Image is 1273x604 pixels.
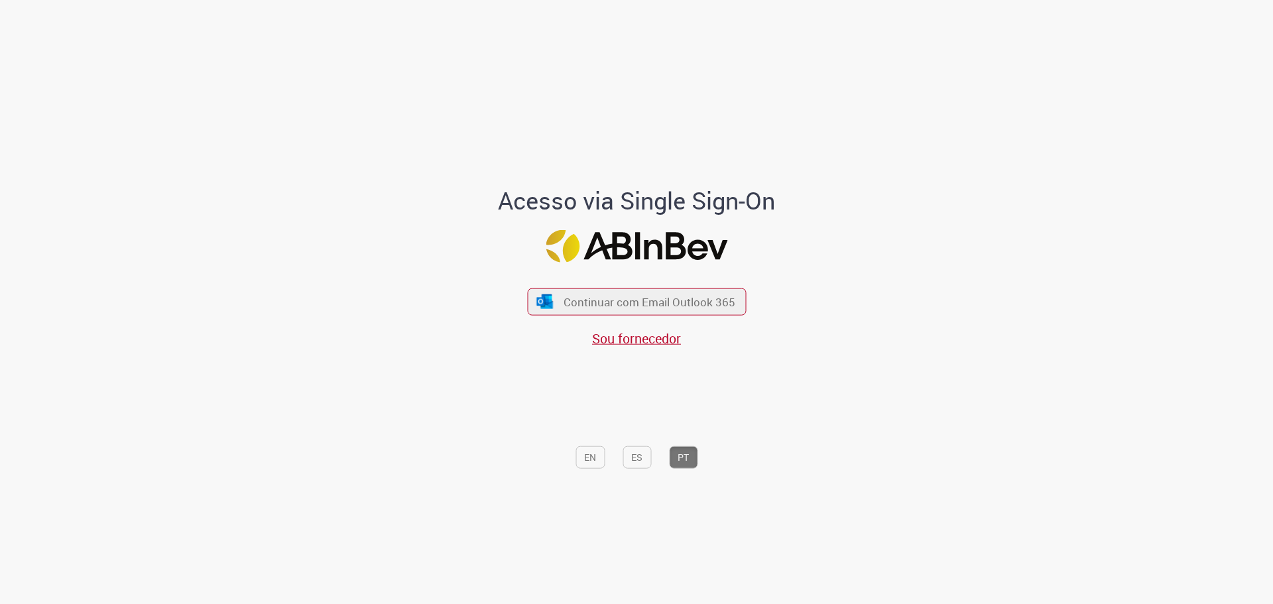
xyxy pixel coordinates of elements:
img: ícone Azure/Microsoft 360 [536,294,554,308]
a: Sou fornecedor [592,330,681,347]
button: PT [669,446,697,468]
h1: Acesso via Single Sign-On [453,188,821,214]
button: ícone Azure/Microsoft 360 Continuar com Email Outlook 365 [527,288,746,315]
img: Logo ABInBev [546,229,727,262]
button: EN [576,446,605,468]
span: Continuar com Email Outlook 365 [564,294,735,310]
button: ES [623,446,651,468]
